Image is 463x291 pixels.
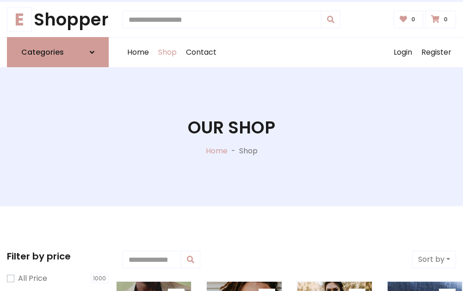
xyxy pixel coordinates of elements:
[394,11,424,28] a: 0
[181,38,221,67] a: Contact
[206,145,228,156] a: Home
[7,9,109,30] a: EShopper
[228,145,239,157] p: -
[7,37,109,67] a: Categories
[18,273,47,284] label: All Price
[91,274,109,283] span: 1000
[188,117,275,138] h1: Our Shop
[123,38,154,67] a: Home
[21,48,64,57] h6: Categories
[7,251,109,262] h5: Filter by price
[425,11,456,28] a: 0
[154,38,181,67] a: Shop
[7,7,32,32] span: E
[417,38,456,67] a: Register
[389,38,417,67] a: Login
[239,145,258,157] p: Shop
[409,15,418,24] span: 0
[7,9,109,30] h1: Shopper
[412,251,456,268] button: Sort by
[441,15,450,24] span: 0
